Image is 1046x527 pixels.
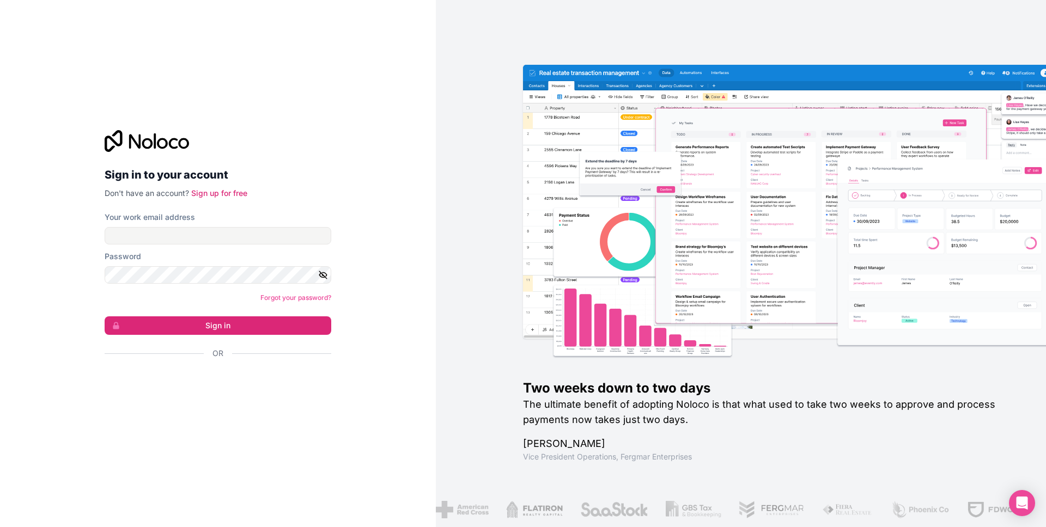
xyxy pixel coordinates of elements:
[105,316,331,335] button: Sign in
[739,501,805,518] img: /assets/fergmar-CudnrXN5.png
[105,227,331,244] input: Email address
[105,266,331,284] input: Password
[967,501,1031,518] img: /assets/fdworks-Bi04fVtw.png
[105,212,195,223] label: Your work email address
[666,501,721,518] img: /assets/gbstax-C-GtDUiK.png
[523,397,1011,427] h2: The ultimate benefit of adopting Noloco is that what used to take two weeks to approve and proces...
[891,501,950,518] img: /assets/phoenix-BREaitsQ.png
[523,379,1011,397] h1: Two weeks down to two days
[191,188,247,198] a: Sign up for free
[506,501,563,518] img: /assets/flatiron-C8eUkumj.png
[212,348,223,359] span: Or
[436,501,489,518] img: /assets/american-red-cross-BAupjrZR.png
[105,251,141,262] label: Password
[523,451,1011,462] h1: Vice President Operations , Fergmar Enterprises
[580,501,649,518] img: /assets/saastock-C6Zbiodz.png
[260,293,331,302] a: Forgot your password?
[105,188,189,198] span: Don't have an account?
[105,165,331,185] h2: Sign in to your account
[822,501,873,518] img: /assets/fiera-fwj2N5v4.png
[523,436,1011,451] h1: [PERSON_NAME]
[1009,490,1035,516] div: Open Intercom Messenger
